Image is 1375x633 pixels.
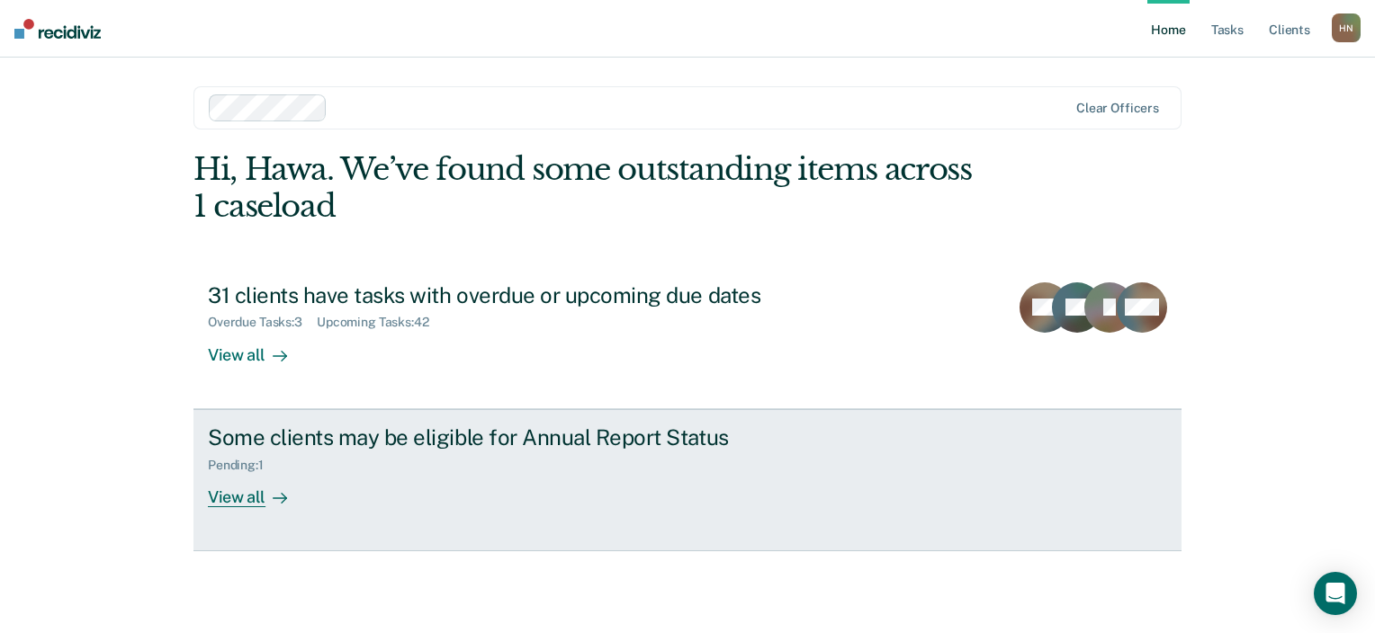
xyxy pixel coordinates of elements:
a: 31 clients have tasks with overdue or upcoming due datesOverdue Tasks:3Upcoming Tasks:42View all [193,268,1182,409]
div: Hi, Hawa. We’ve found some outstanding items across 1 caseload [193,151,984,225]
button: HN [1332,13,1361,42]
div: Upcoming Tasks : 42 [317,315,444,330]
div: H N [1332,13,1361,42]
img: Recidiviz [14,19,101,39]
div: Some clients may be eligible for Annual Report Status [208,424,840,450]
div: View all [208,472,309,507]
div: Open Intercom Messenger [1314,572,1357,615]
div: Overdue Tasks : 3 [208,315,317,330]
div: View all [208,330,309,365]
div: Clear officers [1076,101,1159,116]
a: Some clients may be eligible for Annual Report StatusPending:1View all [193,409,1182,551]
div: Pending : 1 [208,458,278,473]
div: 31 clients have tasks with overdue or upcoming due dates [208,282,840,308]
